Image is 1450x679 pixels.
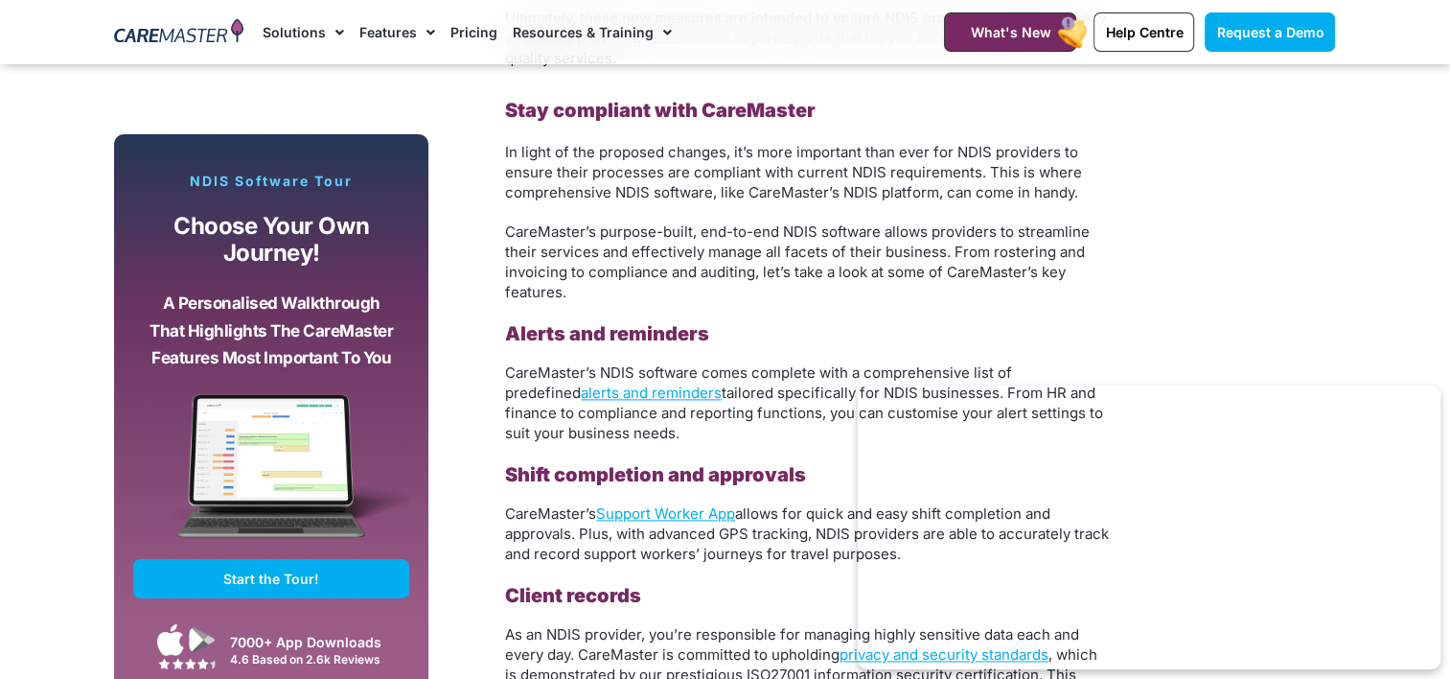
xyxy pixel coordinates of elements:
[505,363,1012,402] span: CareMaster’s NDIS software comes complete with a comprehensive list of predefined
[581,384,722,402] a: alerts and reminders
[970,24,1050,40] span: What's New
[944,12,1076,52] a: What's New
[148,290,395,372] p: A personalised walkthrough that highlights the CareMaster features most important to you
[157,623,184,656] img: Apple App Store Icon
[223,571,319,587] span: Start the Tour!
[505,504,1109,563] span: allows for quick and easy shift completion and approvals. Plus, with advanced GPS tracking, NDIS ...
[505,99,816,122] strong: Stay compliant with CareMaster
[133,394,409,559] img: CareMaster Software Mockup on Screen
[505,584,641,607] strong: Client records
[1205,12,1335,52] a: Request a Demo
[230,652,400,667] div: 4.6 Based on 2.6k Reviews
[505,504,596,523] span: CareMaster’s
[505,463,806,486] strong: Shift completion and approvals
[596,504,735,523] a: Support Worker App
[133,173,409,190] p: NDIS Software Tour
[189,625,216,654] img: Google Play App Icon
[133,559,409,598] a: Start the Tour!
[505,143,1082,201] span: In light of the proposed changes, it’s more important than ever for NDIS providers to ensure thei...
[114,18,243,47] img: CareMaster Logo
[230,632,400,652] div: 7000+ App Downloads
[505,222,1090,301] span: CareMaster’s purpose-built, end-to-end NDIS software allows providers to streamline their service...
[505,322,709,345] strong: Alerts and reminders
[1105,24,1183,40] span: Help Centre
[858,386,1440,669] iframe: Popup CTA
[1216,24,1323,40] span: Request a Demo
[505,625,1079,664] span: As an NDIS provider, you’re responsible for managing highly sensitive data each and every day. Ca...
[158,658,216,669] img: Google Play Store App Review Stars
[840,645,1048,664] a: privacy and security standards
[1093,12,1194,52] a: Help Centre
[148,213,395,268] p: Choose your own journey!
[505,384,1103,442] span: tailored specifically for NDIS businesses. From HR and finance to compliance and reporting functi...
